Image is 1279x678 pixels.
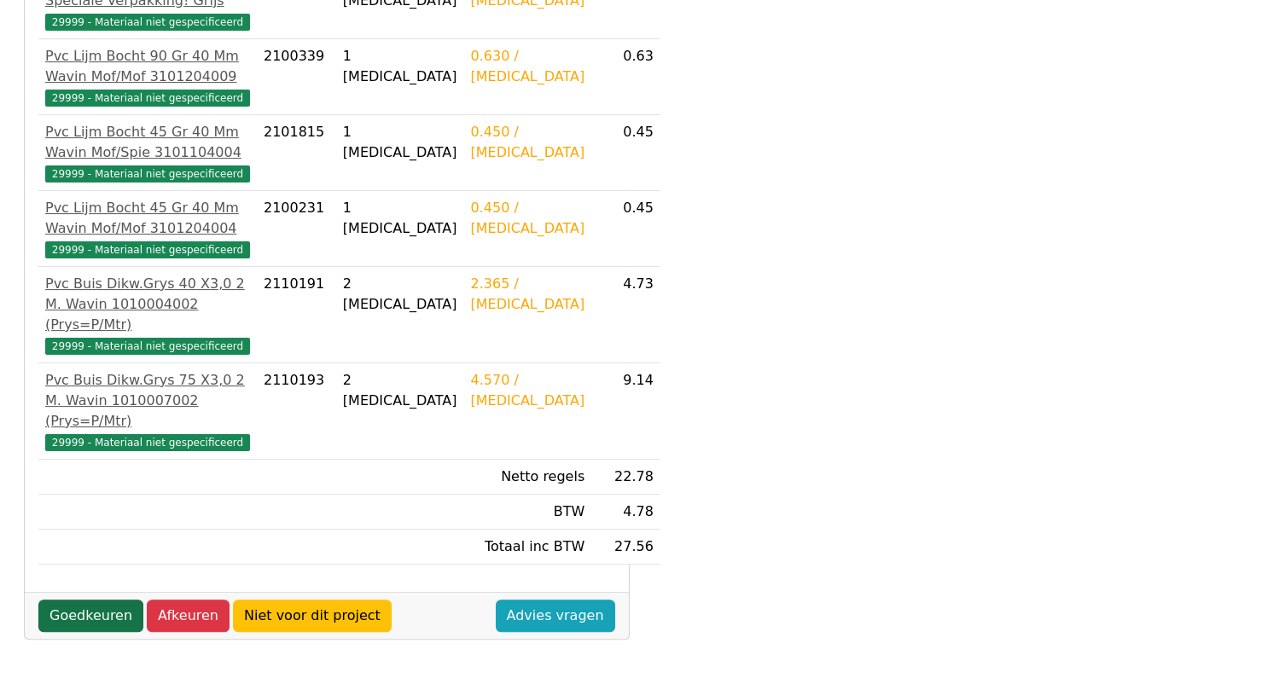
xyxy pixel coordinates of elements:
td: 0.45 [591,191,660,267]
span: 29999 - Materiaal niet gespecificeerd [45,338,250,355]
div: 1 [MEDICAL_DATA] [343,46,457,87]
div: 4.570 / [MEDICAL_DATA] [471,370,585,411]
td: 0.45 [591,115,660,191]
div: 0.450 / [MEDICAL_DATA] [471,122,585,163]
span: 29999 - Materiaal niet gespecificeerd [45,241,250,258]
td: 2100231 [257,191,336,267]
a: Pvc Lijm Bocht 45 Gr 40 Mm Wavin Mof/Mof 310120400429999 - Materiaal niet gespecificeerd [45,198,250,259]
div: 2 [MEDICAL_DATA] [343,274,457,315]
td: Netto regels [464,460,592,495]
td: 4.78 [591,495,660,530]
a: Niet voor dit project [233,600,392,632]
span: 29999 - Materiaal niet gespecificeerd [45,90,250,107]
td: 2110193 [257,363,336,460]
a: Advies vragen [496,600,615,632]
div: 2.365 / [MEDICAL_DATA] [471,274,585,315]
div: 1 [MEDICAL_DATA] [343,198,457,239]
td: 22.78 [591,460,660,495]
td: BTW [464,495,592,530]
a: Goedkeuren [38,600,143,632]
td: 0.63 [591,39,660,115]
div: Pvc Lijm Bocht 45 Gr 40 Mm Wavin Mof/Spie 3101104004 [45,122,250,163]
td: 4.73 [591,267,660,363]
span: 29999 - Materiaal niet gespecificeerd [45,14,250,31]
div: Pvc Lijm Bocht 90 Gr 40 Mm Wavin Mof/Mof 3101204009 [45,46,250,87]
div: Pvc Lijm Bocht 45 Gr 40 Mm Wavin Mof/Mof 3101204004 [45,198,250,239]
td: 2100339 [257,39,336,115]
div: 0.450 / [MEDICAL_DATA] [471,198,585,239]
td: 2101815 [257,115,336,191]
div: 0.630 / [MEDICAL_DATA] [471,46,585,87]
td: 27.56 [591,530,660,565]
span: 29999 - Materiaal niet gespecificeerd [45,434,250,451]
td: Totaal inc BTW [464,530,592,565]
div: 2 [MEDICAL_DATA] [343,370,457,411]
td: 2110191 [257,267,336,363]
span: 29999 - Materiaal niet gespecificeerd [45,165,250,183]
a: Pvc Buis Dikw.Grys 75 X3,0 2 M. Wavin 1010007002 (Prys=P/Mtr)29999 - Materiaal niet gespecificeerd [45,370,250,452]
a: Pvc Lijm Bocht 90 Gr 40 Mm Wavin Mof/Mof 310120400929999 - Materiaal niet gespecificeerd [45,46,250,107]
a: Pvc Lijm Bocht 45 Gr 40 Mm Wavin Mof/Spie 310110400429999 - Materiaal niet gespecificeerd [45,122,250,183]
td: 9.14 [591,363,660,460]
div: Pvc Buis Dikw.Grys 40 X3,0 2 M. Wavin 1010004002 (Prys=P/Mtr) [45,274,250,335]
a: Pvc Buis Dikw.Grys 40 X3,0 2 M. Wavin 1010004002 (Prys=P/Mtr)29999 - Materiaal niet gespecificeerd [45,274,250,356]
div: Pvc Buis Dikw.Grys 75 X3,0 2 M. Wavin 1010007002 (Prys=P/Mtr) [45,370,250,432]
a: Afkeuren [147,600,230,632]
div: 1 [MEDICAL_DATA] [343,122,457,163]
